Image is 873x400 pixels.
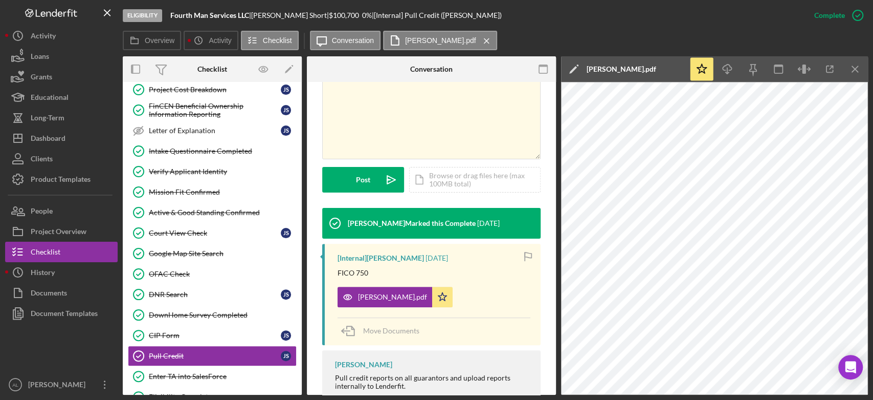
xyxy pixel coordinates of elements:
div: J S [281,289,291,300]
div: [PERSON_NAME] [26,374,92,397]
a: Court View CheckJS [128,223,297,243]
button: Complete [804,5,868,26]
div: Checklist [197,65,227,73]
button: Loans [5,46,118,67]
b: Fourth Man Services LLC [170,11,249,19]
label: [PERSON_NAME].pdf [405,36,476,45]
div: Document Templates [31,303,98,326]
a: Google Map Site Search [128,243,297,264]
button: Post [322,167,404,193]
text: AL [12,382,18,388]
time: 2025-09-12 20:57 [426,254,448,262]
p: FICO 750 [338,267,368,279]
div: Enter TA into SalesForce [149,372,296,381]
div: J S [281,85,291,95]
div: History [31,262,55,285]
div: Complete [814,5,845,26]
button: Grants [5,67,118,87]
button: [PERSON_NAME].pdf [338,287,453,307]
a: Mission Fit Confirmed [128,182,297,202]
a: DownHome Survey Completed [128,305,297,325]
label: Conversation [332,36,374,45]
div: Educational [31,87,69,110]
div: | [Internal] Pull Credit ([PERSON_NAME]) [372,11,502,19]
a: Intake Questionnaire Completed [128,141,297,161]
button: Overview [123,31,181,50]
div: Clients [31,149,53,172]
a: Project Cost BreakdownJS [128,79,297,100]
time: 2025-09-12 20:57 [477,219,500,227]
div: Activity [31,26,56,49]
button: Checklist [241,31,299,50]
div: | [170,11,251,19]
a: Letter of ExplanationJS [128,120,297,141]
div: Dashboard [31,128,65,151]
div: [PERSON_NAME] Short | [251,11,329,19]
a: FinCEN Beneficial Ownership Information ReportingJS [128,100,297,120]
div: Project Cost Breakdown [149,86,281,94]
div: J S [281,330,291,341]
div: [Internal] [PERSON_NAME] [338,254,424,262]
button: Clients [5,149,118,169]
a: Long-Term [5,108,118,128]
div: [PERSON_NAME].pdf [358,293,427,301]
div: CIP Form [149,331,281,340]
div: 0 % [362,11,372,19]
a: Activity [5,26,118,46]
a: DNR SearchJS [128,284,297,305]
div: [PERSON_NAME] Marked this Complete [348,219,476,227]
div: Post [356,167,370,193]
div: Eligibility [123,9,162,22]
div: Open Intercom Messenger [838,355,863,380]
div: Product Templates [31,169,91,192]
span: Move Documents [363,326,419,335]
div: People [31,201,53,224]
button: Project Overview [5,221,118,242]
button: History [5,262,118,283]
a: CIP FormJS [128,325,297,346]
div: J S [281,125,291,136]
label: Overview [145,36,174,45]
span: $100,700 [329,11,359,19]
div: Checklist [31,242,60,265]
div: Grants [31,67,52,90]
button: AL[PERSON_NAME] [5,374,118,395]
div: Pull credit reports on all guarantors and upload reports internally to Lenderfit. [335,374,530,390]
div: J S [281,105,291,115]
a: Verify Applicant Identity [128,161,297,182]
div: OFAC Check [149,270,296,278]
div: Letter of Explanation [149,127,281,135]
div: Pull Credit [149,352,281,360]
button: Educational [5,87,118,108]
div: Long-Term [31,108,64,131]
label: Activity [209,36,231,45]
a: Checklist [5,242,118,262]
a: OFAC Check [128,264,297,284]
button: Documents [5,283,118,303]
a: Pull CreditJS [128,346,297,366]
div: FinCEN Beneficial Ownership Information Reporting [149,102,281,118]
div: Google Map Site Search [149,249,296,258]
div: J S [281,351,291,361]
div: Documents [31,283,67,306]
a: Active & Good Standing Confirmed [128,202,297,223]
button: Product Templates [5,169,118,190]
a: People [5,201,118,221]
div: Court View Check [149,229,281,237]
div: DNR Search [149,290,281,299]
div: Conversation [410,65,453,73]
button: Document Templates [5,303,118,324]
div: Project Overview [31,221,86,244]
div: Verify Applicant Identity [149,167,296,176]
button: Conversation [310,31,381,50]
div: Mission Fit Confirmed [149,188,296,196]
button: Dashboard [5,128,118,149]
